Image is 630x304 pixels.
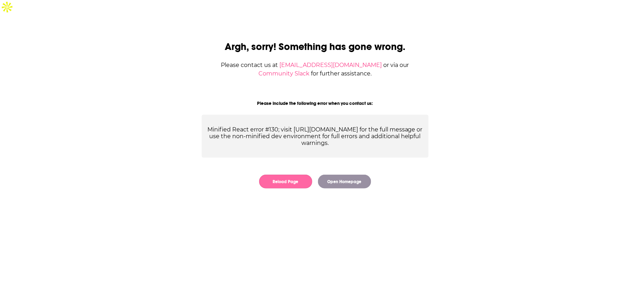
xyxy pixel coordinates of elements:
div: Minified React error #130; visit [URL][DOMAIN_NAME] for the full message or use the non-minified ... [202,115,429,158]
div: Please include the following error when you contact us: [202,101,429,106]
button: Open Homepage [318,175,371,188]
a: Community Slack [258,70,310,77]
div: Please contact us at or via our for further assistance. [202,61,429,78]
button: Reload Page [259,175,312,188]
a: [EMAIL_ADDRESS][DOMAIN_NAME] [279,62,382,68]
h2: Argh, sorry! Something has gone wrong. [202,41,429,53]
